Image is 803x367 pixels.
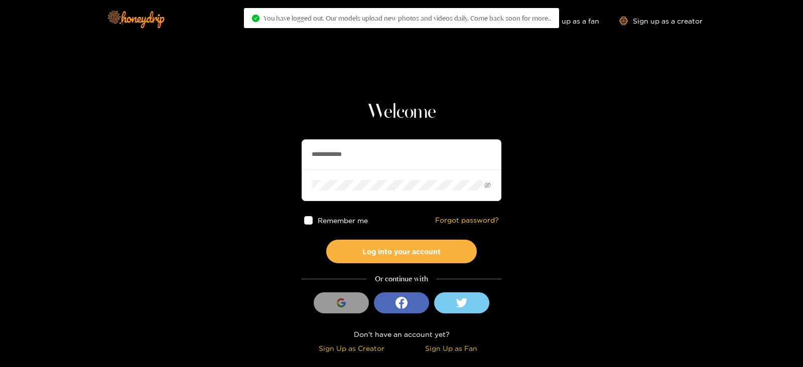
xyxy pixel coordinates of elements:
h1: Welcome [302,100,501,124]
button: Log into your account [326,240,477,263]
div: Sign Up as Creator [304,342,399,354]
span: Remember me [318,217,368,224]
span: eye-invisible [484,182,491,189]
a: Sign up as a fan [530,17,599,25]
div: Don't have an account yet? [302,328,501,340]
a: Forgot password? [435,216,499,225]
span: You have logged out. Our models upload new photos and videos daily. Come back soon for more.. [263,14,551,22]
span: check-circle [252,15,259,22]
a: Sign up as a creator [619,17,703,25]
div: Or continue with [302,273,501,285]
div: Sign Up as Fan [404,342,499,354]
